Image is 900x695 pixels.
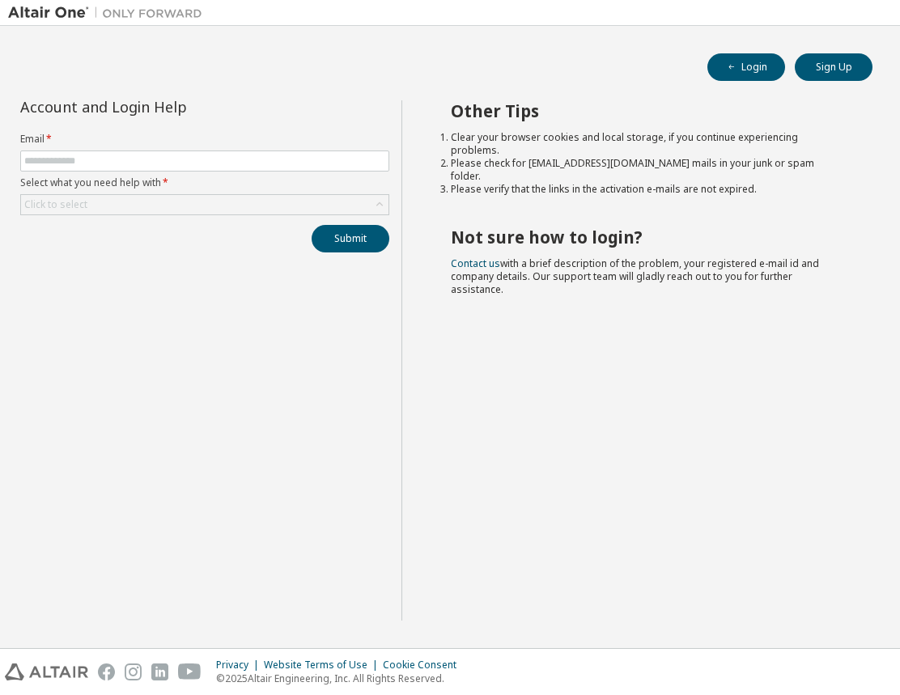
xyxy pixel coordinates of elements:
div: Privacy [216,659,264,672]
a: Contact us [451,256,500,270]
img: youtube.svg [178,663,202,680]
button: Sign Up [795,53,872,81]
p: © 2025 Altair Engineering, Inc. All Rights Reserved. [216,672,466,685]
label: Select what you need help with [20,176,389,189]
h2: Other Tips [451,100,844,121]
label: Email [20,133,389,146]
div: Click to select [21,195,388,214]
div: Website Terms of Use [264,659,383,672]
img: linkedin.svg [151,663,168,680]
img: altair_logo.svg [5,663,88,680]
img: facebook.svg [98,663,115,680]
li: Please check for [EMAIL_ADDRESS][DOMAIN_NAME] mails in your junk or spam folder. [451,157,844,183]
img: instagram.svg [125,663,142,680]
li: Please verify that the links in the activation e-mails are not expired. [451,183,844,196]
li: Clear your browser cookies and local storage, if you continue experiencing problems. [451,131,844,157]
button: Submit [312,225,389,252]
img: Altair One [8,5,210,21]
h2: Not sure how to login? [451,227,844,248]
button: Login [707,53,785,81]
div: Account and Login Help [20,100,316,113]
div: Cookie Consent [383,659,466,672]
div: Click to select [24,198,87,211]
span: with a brief description of the problem, your registered e-mail id and company details. Our suppo... [451,256,819,296]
